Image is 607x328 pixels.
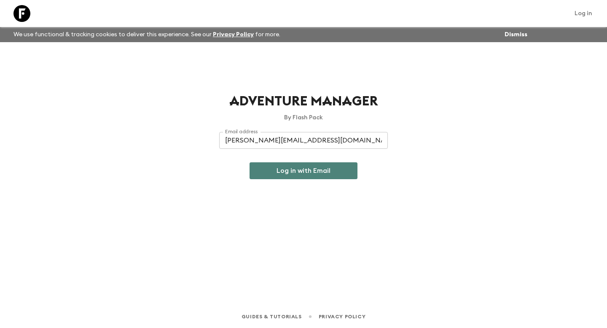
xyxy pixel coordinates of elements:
a: Privacy Policy [213,32,254,38]
a: Guides & Tutorials [242,312,302,321]
label: Email address [225,128,258,135]
button: Log in with Email [250,162,357,179]
p: By Flash Pack [219,113,388,122]
h1: Adventure Manager [219,93,388,110]
a: Log in [570,8,597,19]
a: Privacy Policy [319,312,365,321]
p: We use functional & tracking cookies to deliver this experience. See our for more. [10,27,284,42]
button: Dismiss [502,29,529,40]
